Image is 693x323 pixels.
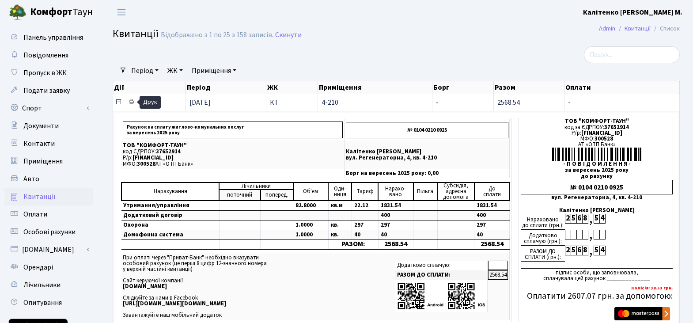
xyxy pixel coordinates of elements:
span: Орендарі [23,262,53,272]
span: 2568.54 [497,98,520,107]
div: Калітенко [PERSON_NAME] [521,208,673,213]
b: Комісія: 38.53 грн. [631,285,673,291]
p: код ЄДРПОУ: [123,149,343,155]
td: Нарахо- вано [378,182,413,201]
td: кв. [328,220,352,230]
a: Калітенко [PERSON_NAME] М. [583,7,682,18]
div: 2 [565,214,571,224]
a: ЖК [164,63,186,78]
span: Контакти [23,139,55,148]
span: 300528 [595,135,613,143]
div: 8 [582,246,588,255]
td: 400 [378,211,413,220]
span: Документи [23,121,59,131]
div: Нараховано до сплати (грн.): [521,214,565,230]
p: Рахунок на сплату житлово-комунальних послуг за вересень 2025 року [123,122,343,138]
p: вул. Регенераторна, 4, кв. 4-210 [346,155,508,161]
div: РАЗОМ ДО СПЛАТИ (грн.): [521,246,565,262]
td: поперед. [261,190,293,201]
span: Приміщення [23,156,63,166]
a: Авто [4,170,93,188]
div: Друк [140,96,161,109]
p: ТОВ "КОМФОРТ-ТАУН" [123,143,343,148]
span: Пропуск в ЖК [23,68,67,78]
td: Об'єм [293,182,329,201]
a: Квитанції [625,24,651,33]
a: Admin [599,24,615,33]
span: Подати заявку [23,86,70,95]
td: 1.0000 [293,220,329,230]
p: Р/р: [123,155,343,161]
a: Приміщення [4,152,93,170]
span: [DATE] [189,98,211,107]
span: Лічильники [23,280,61,290]
a: Панель управління [4,29,93,46]
a: Подати заявку [4,82,93,99]
td: 40 [474,230,510,240]
td: Нарахування [121,182,219,201]
td: 40 [378,230,413,240]
a: Скинути [275,31,302,39]
th: Разом [494,81,564,94]
td: Субсидія, адресна допомога [437,182,474,201]
td: 2568.54 [474,240,510,249]
span: 37652914 [604,123,629,131]
span: Панель управління [23,33,83,42]
td: 22.12 [352,201,378,211]
span: Таун [30,5,93,20]
b: Комфорт [30,5,72,19]
div: 5 [594,246,599,255]
div: 4 [599,214,605,224]
span: 300528 [137,160,155,168]
b: Калітенко [PERSON_NAME] М. [583,8,682,17]
a: Контакти [4,135,93,152]
td: 1.0000 [293,230,329,240]
div: за вересень 2025 року [521,167,673,173]
p: МФО: АТ «ОТП Банк» [123,161,343,167]
div: , [588,214,594,224]
div: ТОВ "КОМФОРТ-ТАУН" [521,118,673,124]
td: Охорона [121,220,219,230]
p: Калітенко [PERSON_NAME] [346,149,508,155]
div: 4 [599,246,605,255]
td: 297 [352,220,378,230]
input: Пошук... [584,46,680,63]
td: Пільга [413,182,437,201]
div: код за ЄДРПОУ: [521,125,673,130]
td: кв.м [328,201,352,211]
div: Додатково сплачую (грн.): [521,230,565,246]
a: Документи [4,117,93,135]
div: АТ «ОТП Банк» [521,142,673,148]
div: МФО: [521,136,673,142]
td: Оди- ниця [328,182,352,201]
div: 2 [565,246,571,255]
span: 37652914 [156,148,181,156]
td: РАЗОМ ДО СПЛАТИ: [395,270,488,280]
span: Опитування [23,298,62,308]
td: поточний [219,190,261,201]
div: 5 [571,214,576,224]
a: Приміщення [188,63,240,78]
b: [URL][DOMAIN_NAME][DOMAIN_NAME] [123,300,226,308]
span: [FINANCIAL_ID] [133,154,174,162]
b: [DOMAIN_NAME] [123,282,167,290]
span: Особові рахунки [23,227,76,237]
td: 297 [474,220,510,230]
span: - [568,99,676,106]
td: 82.8000 [293,201,329,211]
img: logo.png [9,4,27,21]
td: Утримання/управління [121,201,219,211]
h5: Оплатити 2607.07 грн. за допомогою: [521,291,673,301]
img: Masterpass [614,307,670,320]
a: Оплати [4,205,93,223]
td: Домофонна система [121,230,219,240]
span: Авто [23,174,39,184]
th: ЖК [266,81,318,94]
div: 5 [571,246,576,255]
div: підпис особи, що заповнювала, сплачувала цей рахунок ______________ [521,268,673,281]
a: Пропуск в ЖК [4,64,93,82]
td: Тариф [352,182,378,201]
div: - П О В І Д О М Л Е Н Н Я - [521,161,673,167]
a: Квитанції [4,188,93,205]
a: Орендарі [4,258,93,276]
